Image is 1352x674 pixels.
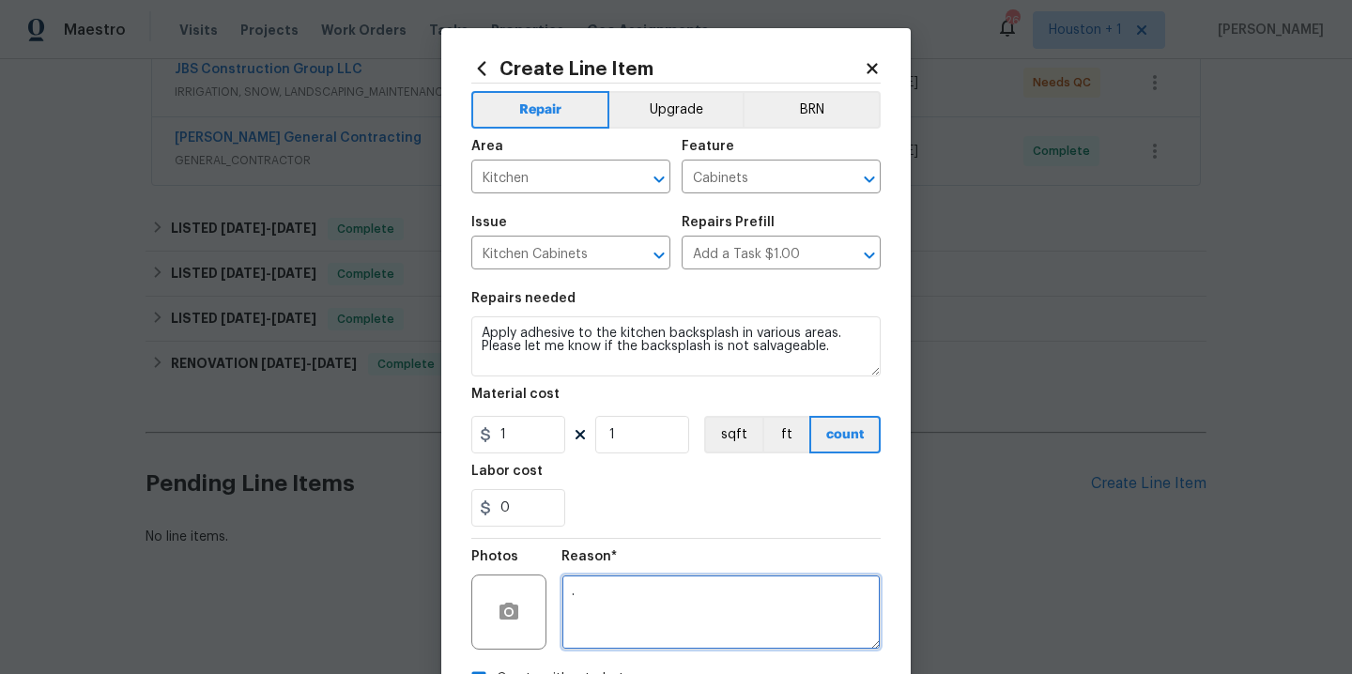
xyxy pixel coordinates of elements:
[743,91,881,129] button: BRN
[471,140,503,153] h5: Area
[856,242,883,268] button: Open
[809,416,881,453] button: count
[471,465,543,478] h5: Labor cost
[646,242,672,268] button: Open
[682,216,775,229] h5: Repairs Prefill
[704,416,762,453] button: sqft
[646,166,672,192] button: Open
[471,216,507,229] h5: Issue
[471,58,864,79] h2: Create Line Item
[609,91,744,129] button: Upgrade
[471,388,560,401] h5: Material cost
[856,166,883,192] button: Open
[471,316,881,376] textarea: Apply adhesive to the kitchen backsplash in various areas. Please let me know if the backsplash i...
[561,574,881,650] textarea: .
[471,550,518,563] h5: Photos
[762,416,809,453] button: ft
[471,91,609,129] button: Repair
[682,140,734,153] h5: Feature
[561,550,617,563] h5: Reason*
[471,292,576,305] h5: Repairs needed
